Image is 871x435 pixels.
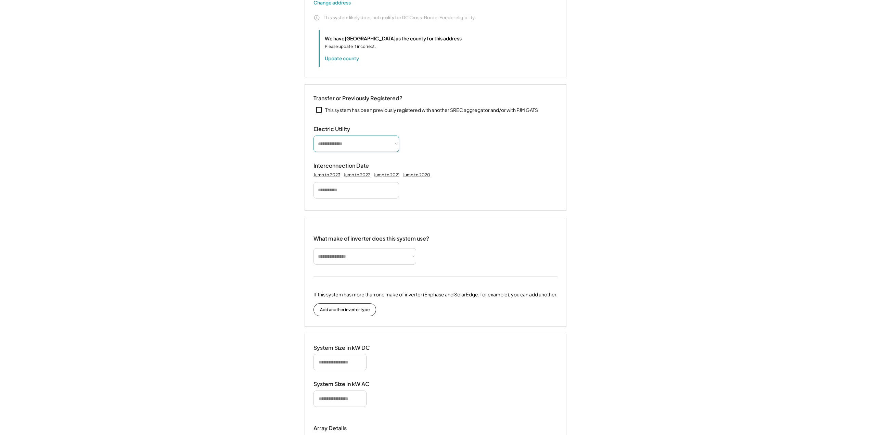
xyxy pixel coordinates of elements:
div: System Size in kW DC [313,344,382,351]
div: Jump to 2020 [403,172,430,178]
div: Please update if incorrect. [325,43,376,50]
div: This system has been previously registered with another SREC aggregator and/or with PJM GATS [325,107,538,114]
div: What make of inverter does this system use? [313,228,429,244]
button: Update county [325,55,359,62]
div: This system likely does not qualify for DC Cross-Border Feeder eligibility. [324,14,476,21]
div: Jump to 2023 [313,172,340,178]
div: We have as the county for this address [325,35,462,42]
button: Add another inverter type [313,303,376,316]
div: If this system has more than one make of inverter (Enphase and SolarEdge, for example), you can a... [313,291,558,298]
div: Jump to 2022 [344,172,370,178]
div: Interconnection Date [313,162,382,169]
div: Jump to 2021 [374,172,399,178]
div: System Size in kW AC [313,381,382,388]
div: Electric Utility [313,126,382,133]
u: [GEOGRAPHIC_DATA] [345,35,396,41]
div: Transfer or Previously Registered? [313,95,402,102]
div: Array Details [313,424,348,432]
